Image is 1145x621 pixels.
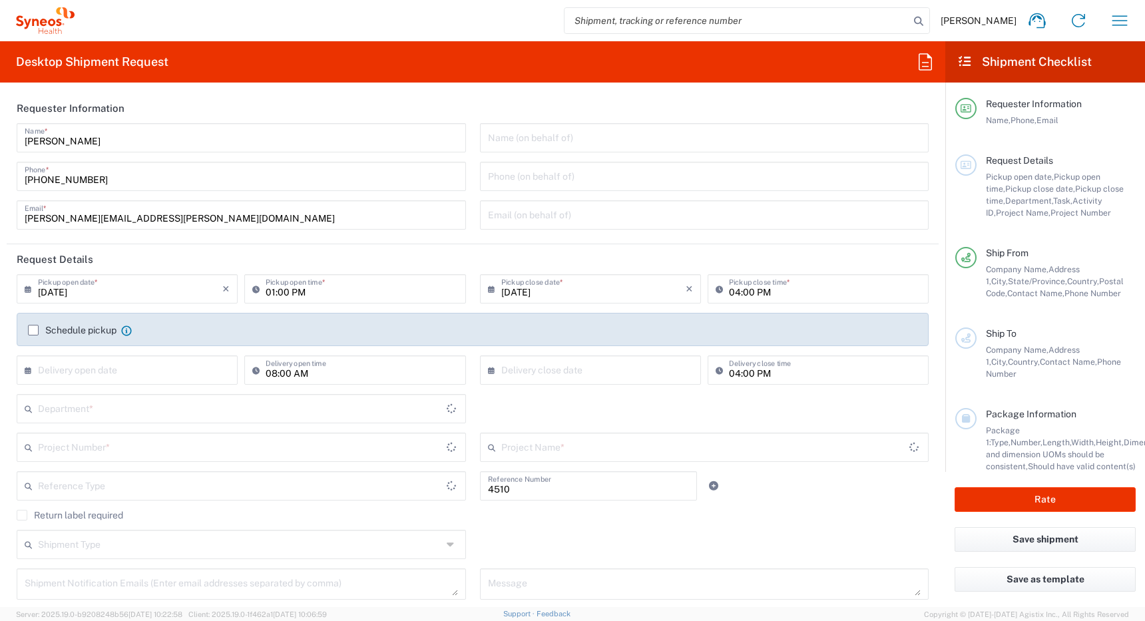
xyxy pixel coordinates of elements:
[955,527,1136,552] button: Save shipment
[1064,288,1121,298] span: Phone Number
[1096,437,1124,447] span: Height,
[17,510,123,520] label: Return label required
[991,437,1011,447] span: Type,
[986,409,1076,419] span: Package Information
[1007,288,1064,298] span: Contact Name,
[1053,196,1072,206] span: Task,
[17,102,124,115] h2: Requester Information
[565,8,909,33] input: Shipment, tracking or reference number
[986,155,1053,166] span: Request Details
[503,610,537,618] a: Support
[1050,208,1111,218] span: Project Number
[1008,276,1067,286] span: State/Province,
[996,208,1050,218] span: Project Name,
[17,253,93,266] h2: Request Details
[986,328,1017,339] span: Ship To
[924,608,1129,620] span: Copyright © [DATE]-[DATE] Agistix Inc., All Rights Reserved
[1011,437,1042,447] span: Number,
[1005,184,1075,194] span: Pickup close date,
[1040,357,1097,367] span: Contact Name,
[991,357,1008,367] span: City,
[16,54,168,70] h2: Desktop Shipment Request
[986,99,1082,109] span: Requester Information
[986,115,1011,125] span: Name,
[1067,276,1099,286] span: Country,
[704,477,723,495] a: Add Reference
[686,278,693,300] i: ×
[986,172,1054,182] span: Pickup open date,
[222,278,230,300] i: ×
[1071,437,1096,447] span: Width,
[128,610,182,618] span: [DATE] 10:22:58
[986,248,1029,258] span: Ship From
[1042,437,1071,447] span: Length,
[1011,115,1036,125] span: Phone,
[1005,196,1053,206] span: Department,
[955,487,1136,512] button: Rate
[986,264,1048,274] span: Company Name,
[28,325,116,335] label: Schedule pickup
[957,54,1092,70] h2: Shipment Checklist
[537,610,571,618] a: Feedback
[941,15,1017,27] span: [PERSON_NAME]
[188,610,327,618] span: Client: 2025.19.0-1f462a1
[991,276,1008,286] span: City,
[986,345,1048,355] span: Company Name,
[16,610,182,618] span: Server: 2025.19.0-b9208248b56
[1036,115,1058,125] span: Email
[955,567,1136,592] button: Save as template
[986,425,1020,447] span: Package 1:
[1008,357,1040,367] span: Country,
[273,610,327,618] span: [DATE] 10:06:59
[1028,461,1136,471] span: Should have valid content(s)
